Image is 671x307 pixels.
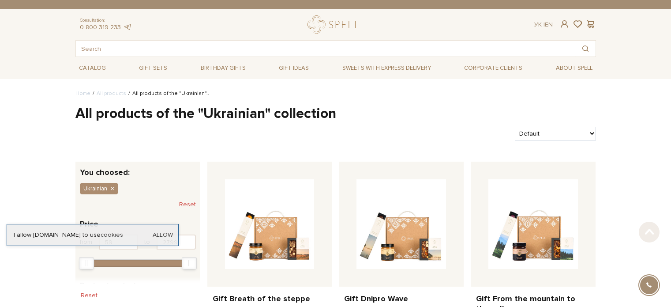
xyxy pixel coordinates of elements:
button: Search [575,41,596,57]
a: Corporate clients [461,61,526,75]
div: En [534,21,553,29]
h1: All products of the "Ukrainian" collection [75,105,596,123]
span: Packaging design [80,280,145,292]
a: Gift ideas [275,61,312,75]
a: Home [75,90,90,97]
a: logo [307,15,363,34]
button: Reset [75,288,103,303]
span: Price [80,218,98,230]
a: Ук [534,21,542,28]
div: You choosed: [75,162,200,176]
div: Min [79,257,94,269]
button: Ukrainian [80,183,118,194]
div: Max [182,257,197,269]
a: Gift Dnipro Wave [344,294,458,304]
a: Birthday gifts [197,61,249,75]
span: Consultation: [80,18,132,23]
span: Ukrainian [83,185,107,193]
a: About Spell [552,61,596,75]
div: I allow [DOMAIN_NAME] to use [7,231,178,239]
a: Gift sets [135,61,171,75]
a: cookies [101,231,123,239]
a: telegram [123,23,132,31]
span: | [544,21,545,28]
a: 0 800 319 233 [80,23,121,31]
button: Reset [179,197,196,212]
li: All products of the "Ukrainian".. [126,90,209,98]
a: Gift Breath of the steppe [213,294,327,304]
a: All products [97,90,126,97]
a: Sweets with express delivery [339,61,435,76]
a: Catalog [75,61,109,75]
a: Allow [153,231,173,239]
input: Search [76,41,575,57]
